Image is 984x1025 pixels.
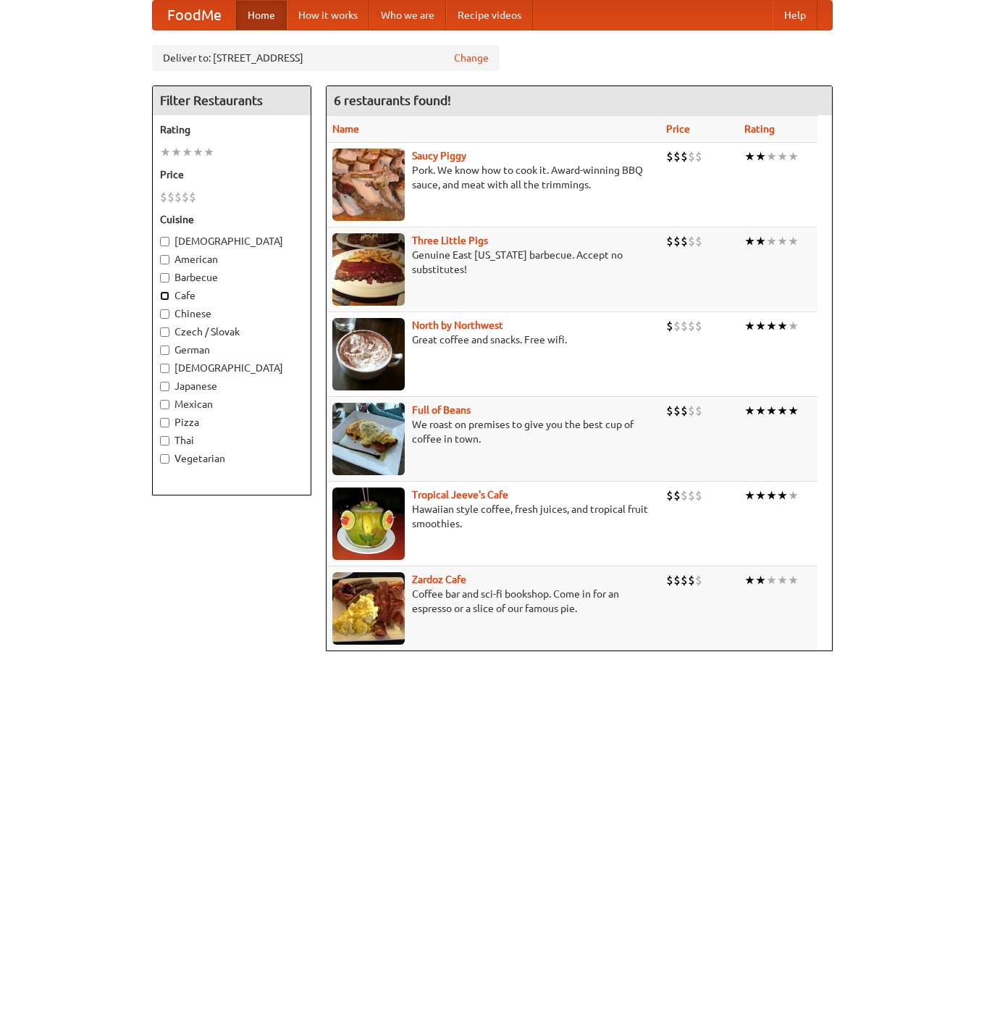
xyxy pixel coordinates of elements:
b: Zardoz Cafe [412,574,466,585]
li: ★ [755,148,766,164]
li: $ [673,572,681,588]
p: Great coffee and snacks. Free wifi. [332,332,655,347]
li: ★ [766,148,777,164]
li: ★ [777,572,788,588]
h5: Price [160,167,303,182]
input: [DEMOGRAPHIC_DATA] [160,364,169,373]
li: ★ [744,148,755,164]
li: ★ [766,403,777,419]
label: Czech / Slovak [160,325,303,339]
li: ★ [160,144,171,160]
input: German [160,346,169,355]
li: ★ [755,572,766,588]
li: $ [688,318,695,334]
li: $ [681,233,688,249]
li: $ [695,403,702,419]
input: Cafe [160,291,169,301]
label: [DEMOGRAPHIC_DATA] [160,234,303,248]
li: $ [688,488,695,503]
li: ★ [203,144,214,160]
li: $ [688,403,695,419]
li: $ [189,189,196,205]
li: ★ [171,144,182,160]
li: $ [673,488,681,503]
ng-pluralize: 6 restaurants found! [334,93,451,107]
li: $ [681,148,688,164]
li: ★ [788,488,799,503]
label: Pizza [160,415,303,430]
a: FoodMe [153,1,236,30]
a: Full of Beans [412,404,471,416]
li: ★ [777,403,788,419]
a: Help [773,1,817,30]
li: $ [695,148,702,164]
li: $ [167,189,174,205]
li: $ [666,488,673,503]
img: jeeves.jpg [332,488,405,560]
img: littlepigs.jpg [332,233,405,306]
a: Change [454,51,489,65]
b: Saucy Piggy [412,150,466,162]
label: Chinese [160,306,303,321]
input: Chinese [160,309,169,319]
input: [DEMOGRAPHIC_DATA] [160,237,169,246]
label: Thai [160,433,303,448]
p: Hawaiian style coffee, fresh juices, and tropical fruit smoothies. [332,502,655,531]
a: How it works [287,1,369,30]
li: ★ [744,572,755,588]
li: $ [681,403,688,419]
label: Mexican [160,397,303,411]
li: ★ [744,233,755,249]
li: ★ [755,488,766,503]
li: $ [666,572,673,588]
p: Genuine East [US_STATE] barbecue. Accept no substitutes! [332,248,655,277]
li: ★ [788,403,799,419]
a: Home [236,1,287,30]
li: ★ [788,572,799,588]
li: $ [666,318,673,334]
li: $ [681,318,688,334]
input: Mexican [160,400,169,409]
li: ★ [744,488,755,503]
li: ★ [766,233,777,249]
li: ★ [766,318,777,334]
li: $ [666,233,673,249]
a: Rating [744,123,775,135]
li: $ [673,148,681,164]
li: $ [695,488,702,503]
li: ★ [755,318,766,334]
li: $ [688,148,695,164]
a: North by Northwest [412,319,503,331]
img: saucy.jpg [332,148,405,221]
a: Price [666,123,690,135]
li: $ [174,189,182,205]
label: Barbecue [160,270,303,285]
li: $ [695,318,702,334]
li: $ [666,403,673,419]
li: $ [673,318,681,334]
input: Vegetarian [160,454,169,464]
label: Cafe [160,288,303,303]
p: Coffee bar and sci-fi bookshop. Come in for an espresso or a slice of our famous pie. [332,587,655,616]
input: Pizza [160,418,169,427]
h5: Rating [160,122,303,137]
li: ★ [777,318,788,334]
li: ★ [193,144,203,160]
b: Three Little Pigs [412,235,488,246]
input: Barbecue [160,273,169,283]
li: ★ [744,318,755,334]
a: Recipe videos [446,1,533,30]
input: Japanese [160,382,169,391]
li: ★ [182,144,193,160]
label: German [160,343,303,357]
li: $ [688,572,695,588]
li: $ [695,233,702,249]
li: $ [666,148,673,164]
li: ★ [766,488,777,503]
input: Czech / Slovak [160,327,169,337]
img: beans.jpg [332,403,405,475]
b: Tropical Jeeve's Cafe [412,489,508,501]
li: ★ [744,403,755,419]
